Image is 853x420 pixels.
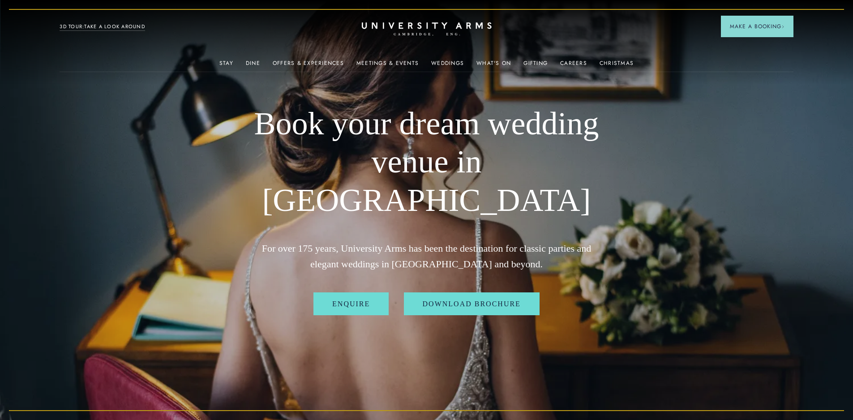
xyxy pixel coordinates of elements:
[781,25,784,28] img: Arrow icon
[219,60,233,72] a: Stay
[404,292,540,316] a: Download Brochure
[362,22,492,36] a: Home
[560,60,587,72] a: Careers
[248,105,606,220] h1: Book your dream wedding venue in [GEOGRAPHIC_DATA]
[730,22,784,30] span: Make a Booking
[273,60,344,72] a: Offers & Experiences
[356,60,419,72] a: Meetings & Events
[476,60,511,72] a: What's On
[60,23,145,31] a: 3D TOUR:TAKE A LOOK AROUND
[313,292,389,316] a: Enquire
[523,60,548,72] a: Gifting
[600,60,634,72] a: Christmas
[246,60,260,72] a: Dine
[721,16,793,37] button: Make a BookingArrow icon
[431,60,464,72] a: Weddings
[248,240,606,272] p: For over 175 years, University Arms has been the destination for classic parties and elegant wedd...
